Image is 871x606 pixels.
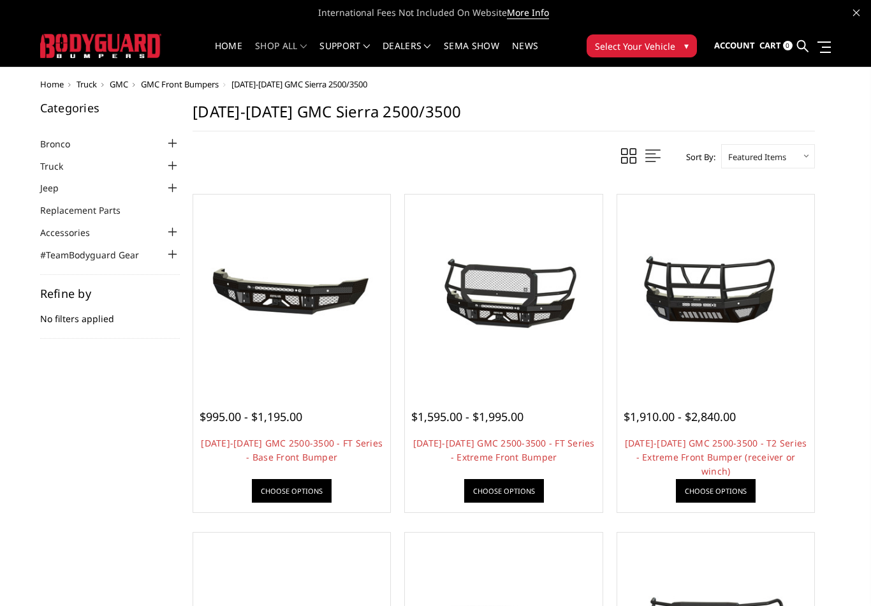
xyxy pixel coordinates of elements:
a: Cart 0 [759,29,793,63]
a: [DATE]-[DATE] GMC 2500-3500 - FT Series - Extreme Front Bumper [413,437,595,463]
div: No filters applied [40,288,180,339]
a: SEMA Show [444,41,499,66]
a: Support [319,41,370,66]
a: #TeamBodyguard Gear [40,248,155,262]
a: GMC [110,78,128,90]
a: Choose Options [252,479,332,503]
a: Truck [77,78,97,90]
h5: Refine by [40,288,180,299]
span: $995.00 - $1,195.00 [200,409,302,424]
a: 2024-2025 GMC 2500-3500 - FT Series - Extreme Front Bumper 2024-2025 GMC 2500-3500 - FT Series - ... [408,198,599,388]
img: BODYGUARD BUMPERS [40,34,161,57]
a: Home [40,78,64,90]
a: Replacement Parts [40,203,136,217]
a: GMC Front Bumpers [141,78,219,90]
button: Select Your Vehicle [587,34,697,57]
a: Choose Options [464,479,544,503]
h5: Categories [40,102,180,114]
span: $1,910.00 - $2,840.00 [624,409,736,424]
span: Select Your Vehicle [595,40,675,53]
a: Home [215,41,242,66]
a: Truck [40,159,79,173]
a: Account [714,29,755,63]
a: Jeep [40,181,75,195]
span: Cart [759,40,781,51]
a: [DATE]-[DATE] GMC 2500-3500 - FT Series - Base Front Bumper [201,437,383,463]
a: 2024-2025 GMC 2500-3500 - FT Series - Base Front Bumper 2024-2025 GMC 2500-3500 - FT Series - Bas... [196,198,387,388]
h1: [DATE]-[DATE] GMC Sierra 2500/3500 [193,102,815,131]
a: Dealers [383,41,431,66]
a: 2024-2025 GMC 2500-3500 - T2 Series - Extreme Front Bumper (receiver or winch) 2024-2025 GMC 2500... [620,198,811,388]
span: 0 [783,41,793,50]
span: [DATE]-[DATE] GMC Sierra 2500/3500 [231,78,367,90]
span: ▾ [684,39,689,52]
a: Choose Options [676,479,756,503]
a: More Info [507,6,549,19]
a: [DATE]-[DATE] GMC 2500-3500 - T2 Series - Extreme Front Bumper (receiver or winch) [625,437,807,477]
a: Bronco [40,137,86,151]
span: $1,595.00 - $1,995.00 [411,409,523,424]
label: Sort By: [679,147,715,166]
span: Account [714,40,755,51]
a: News [512,41,538,66]
a: shop all [255,41,307,66]
a: Accessories [40,226,106,239]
